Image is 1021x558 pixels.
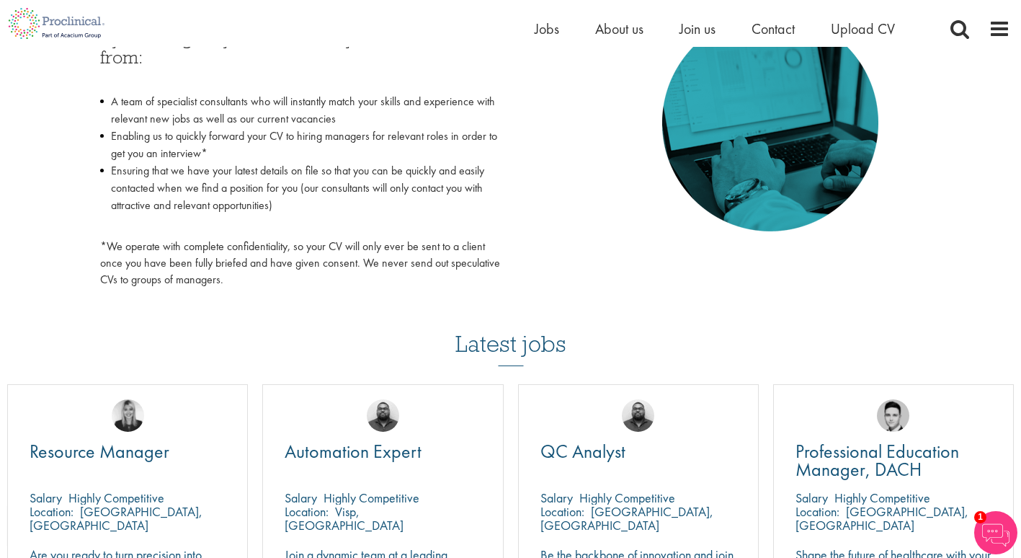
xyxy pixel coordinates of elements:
[285,490,317,506] span: Salary
[622,399,654,432] img: Ashley Bennett
[324,490,419,506] p: Highly Competitive
[367,399,399,432] img: Ashley Bennett
[795,490,828,506] span: Salary
[285,503,329,520] span: Location:
[752,19,795,38] a: Contact
[30,439,169,464] span: Resource Manager
[795,443,991,479] a: Professional Education Manager, DACH
[112,399,144,432] img: Janelle Jones
[100,93,500,128] li: A team of specialist consultants who will instantly match your skills and experience with relevan...
[100,128,500,162] li: Enabling us to quickly forward your CV to hiring managers for relevant roles in order to get you ...
[285,503,404,533] p: Visp, [GEOGRAPHIC_DATA]
[579,490,675,506] p: Highly Competitive
[540,490,573,506] span: Salary
[30,503,202,533] p: [GEOGRAPHIC_DATA], [GEOGRAPHIC_DATA]
[834,490,930,506] p: Highly Competitive
[30,490,62,506] span: Salary
[535,19,559,38] a: Jobs
[795,503,968,533] p: [GEOGRAPHIC_DATA], [GEOGRAPHIC_DATA]
[285,443,481,461] a: Automation Expert
[100,162,500,231] li: Ensuring that we have your latest details on file so that you can be quickly and easily contacted...
[30,503,73,520] span: Location:
[68,490,164,506] p: Highly Competitive
[831,19,895,38] a: Upload CV
[795,503,839,520] span: Location:
[974,511,986,523] span: 1
[285,439,422,464] span: Automation Expert
[595,19,643,38] a: About us
[455,296,566,366] h3: Latest jobs
[795,439,959,482] span: Professional Education Manager, DACH
[540,443,736,461] a: QC Analyst
[540,503,584,520] span: Location:
[877,399,909,432] img: Connor Lynes
[100,239,500,288] p: *We operate with complete confidentiality, so your CV will only ever be sent to a client once you...
[30,443,226,461] a: Resource Manager
[100,29,500,86] h3: By sending us your latest CV you will benefit from:
[974,511,1017,554] img: Chatbot
[540,503,713,533] p: [GEOGRAPHIC_DATA], [GEOGRAPHIC_DATA]
[540,439,625,464] span: QC Analyst
[679,19,715,38] a: Join us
